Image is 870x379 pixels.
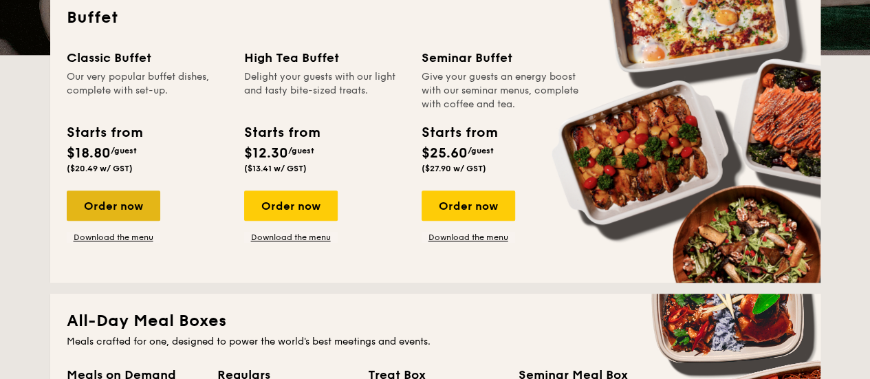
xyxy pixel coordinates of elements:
[244,232,338,243] a: Download the menu
[244,164,307,173] span: ($13.41 w/ GST)
[67,145,111,162] span: $18.80
[422,191,515,221] div: Order now
[67,70,228,111] div: Our very popular buffet dishes, complete with set-up.
[244,70,405,111] div: Delight your guests with our light and tasty bite-sized treats.
[67,335,804,349] div: Meals crafted for one, designed to power the world's best meetings and events.
[67,191,160,221] div: Order now
[422,122,497,143] div: Starts from
[244,122,319,143] div: Starts from
[244,48,405,67] div: High Tea Buffet
[244,191,338,221] div: Order now
[67,164,133,173] span: ($20.49 w/ GST)
[468,146,494,155] span: /guest
[422,145,468,162] span: $25.60
[422,164,486,173] span: ($27.90 w/ GST)
[288,146,314,155] span: /guest
[67,310,804,332] h2: All-Day Meal Boxes
[67,122,142,143] div: Starts from
[67,48,228,67] div: Classic Buffet
[67,7,804,29] h2: Buffet
[422,48,583,67] div: Seminar Buffet
[422,70,583,111] div: Give your guests an energy boost with our seminar menus, complete with coffee and tea.
[422,232,515,243] a: Download the menu
[244,145,288,162] span: $12.30
[111,146,137,155] span: /guest
[67,232,160,243] a: Download the menu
